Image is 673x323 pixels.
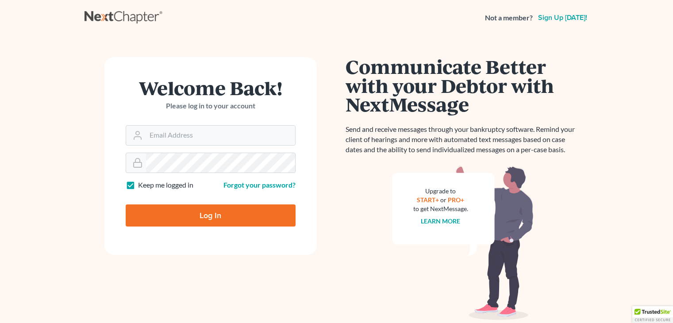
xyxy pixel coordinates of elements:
label: Keep me logged in [138,180,193,190]
h1: Communicate Better with your Debtor with NextMessage [346,57,580,114]
div: TrustedSite Certified [632,306,673,323]
strong: Not a member? [485,13,533,23]
span: or [440,196,446,204]
a: Forgot your password? [223,181,296,189]
img: nextmessage_bg-59042aed3d76b12b5cd301f8e5b87938c9018125f34e5fa2b7a6b67550977c72.svg [392,165,534,320]
p: Send and receive messages through your bankruptcy software. Remind your client of hearings and mo... [346,124,580,155]
h1: Welcome Back! [126,78,296,97]
div: Upgrade to [413,187,468,196]
div: to get NextMessage. [413,204,468,213]
p: Please log in to your account [126,101,296,111]
a: START+ [417,196,439,204]
a: Sign up [DATE]! [536,14,589,21]
a: PRO+ [448,196,464,204]
input: Email Address [146,126,295,145]
a: Learn more [421,217,460,225]
input: Log In [126,204,296,227]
